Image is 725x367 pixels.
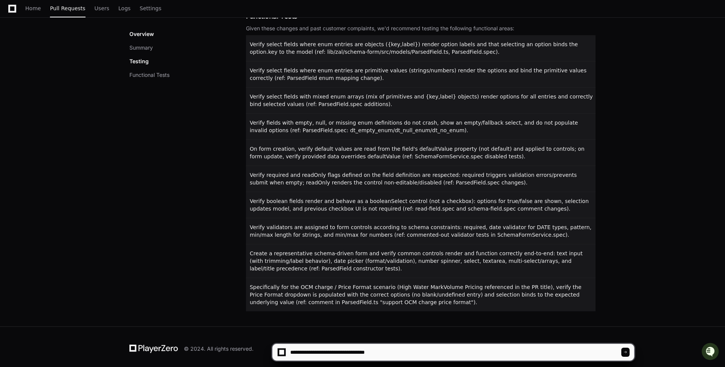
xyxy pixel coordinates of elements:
span: Users [95,6,109,11]
span: [PERSON_NAME] [23,101,61,107]
div: Start new chat [26,56,124,64]
div: We're offline, but we'll be back soon! [26,64,110,70]
span: On form creation, verify default values are read from the field's defaultValue property (not defa... [250,146,585,159]
span: Verify select fields where enum entries are objects ({key,label}) render option labels and that s... [250,41,578,55]
img: 1756235613930-3d25f9e4-fa56-45dd-b3ad-e072dfbd1548 [8,56,21,70]
button: Functional Tests [129,71,170,79]
span: Verify select fields with mixed enum arrays (mix of primitives and {key,label} objects) render op... [250,94,593,107]
span: [DATE] [67,101,82,107]
iframe: Open customer support [701,342,721,362]
div: Past conversations [8,82,51,88]
span: Verify required and readOnly flags defined on the field definition are respected: required trigge... [250,172,577,186]
a: Powered byPylon [53,118,92,124]
span: Pull Requests [50,6,85,11]
div: Given these changes and past customer complaints, we'd recommend testing the following functional... [246,25,596,32]
p: Overview [129,30,154,38]
img: Sidi Zhu [8,94,20,106]
span: Verify fields with empty, null, or missing enum definitions do not crash, show an empty/fallback ... [250,120,578,133]
span: Pylon [75,118,92,124]
span: Verify validators are assigned to form controls according to schema constraints: required, date v... [250,224,591,238]
span: Specifically for the OCM charge / Price Format scenario (High Water MarkVolume Pricing referenced... [250,284,582,305]
div: © 2024. All rights reserved. [184,345,254,353]
button: See all [117,81,138,90]
span: Create a representative schema-driven form and verify common controls render and function correct... [250,250,583,272]
span: • [63,101,65,107]
p: Testing [129,58,149,65]
div: Welcome [8,30,138,42]
span: Verify select fields where enum entries are primitive values (strings/numbers) render the options... [250,67,587,81]
img: PlayerZero [8,7,23,22]
button: Start new chat [129,58,138,67]
span: Verify boolean fields render and behave as a booleanSelect control (not a checkbox): options for ... [250,198,589,212]
span: Home [25,6,41,11]
button: Summary [129,44,153,52]
span: Settings [140,6,161,11]
span: Logs [118,6,131,11]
